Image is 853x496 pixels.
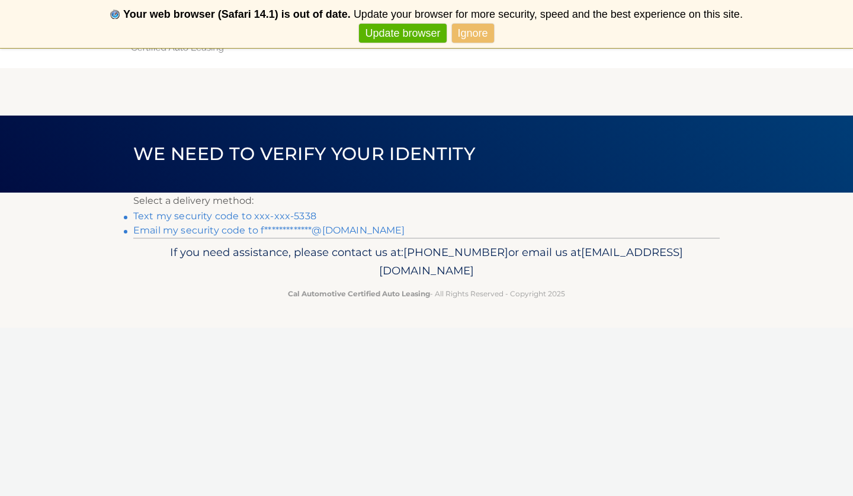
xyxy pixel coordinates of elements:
[141,287,712,300] p: - All Rights Reserved - Copyright 2025
[133,143,475,165] span: We need to verify your identity
[288,289,430,298] strong: Cal Automotive Certified Auto Leasing
[133,210,316,222] a: Text my security code to xxx-xxx-5338
[354,8,743,20] span: Update your browser for more security, speed and the best experience on this site.
[452,24,494,43] a: Ignore
[133,193,720,209] p: Select a delivery method:
[141,243,712,281] p: If you need assistance, please contact us at: or email us at
[359,24,446,43] a: Update browser
[123,8,351,20] b: Your web browser (Safari 14.1) is out of date.
[403,245,508,259] span: [PHONE_NUMBER]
